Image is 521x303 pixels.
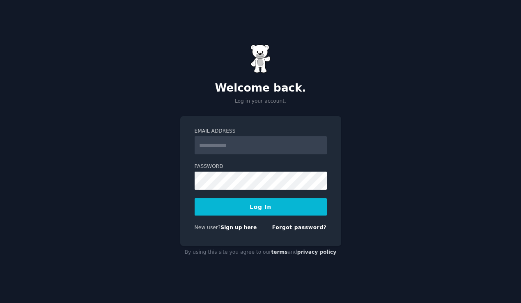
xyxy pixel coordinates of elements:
[195,163,327,170] label: Password
[220,225,257,230] a: Sign up here
[195,128,327,135] label: Email Address
[180,98,341,105] p: Log in your account.
[250,44,271,73] img: Gummy Bear
[272,225,327,230] a: Forgot password?
[297,249,337,255] a: privacy policy
[180,82,341,95] h2: Welcome back.
[271,249,287,255] a: terms
[180,246,341,259] div: By using this site you agree to our and
[195,225,221,230] span: New user?
[195,198,327,216] button: Log In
